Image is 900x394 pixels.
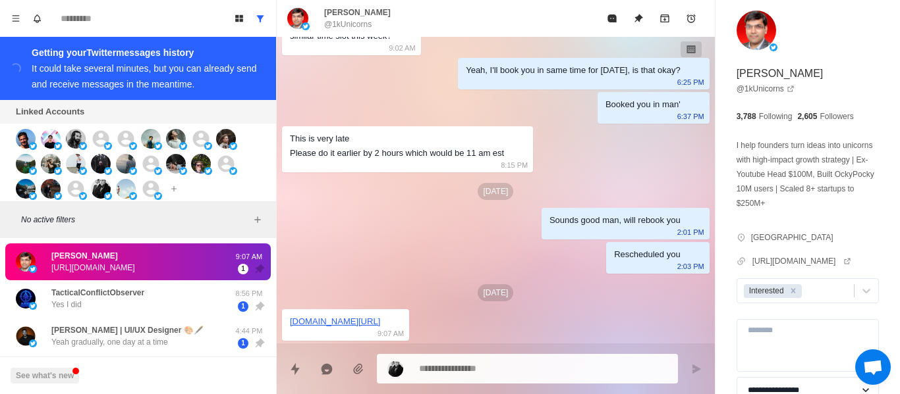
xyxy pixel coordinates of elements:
img: picture [129,192,137,200]
img: picture [54,192,62,200]
p: Linked Accounts [16,105,84,118]
img: picture [16,129,36,149]
button: Add reminder [678,5,704,32]
div: Open chat [855,349,891,385]
img: picture [29,265,37,273]
img: picture [179,167,187,175]
img: picture [29,302,37,310]
p: 2:03 PM [677,259,704,274]
p: 9:07 AM [378,326,404,341]
img: picture [204,142,212,150]
p: Yeah gradually, one day at a time [51,336,168,348]
img: picture [229,167,237,175]
p: 8:56 PM [233,288,266,299]
img: picture [129,142,137,150]
img: picture [54,167,62,175]
img: picture [29,142,37,150]
img: picture [191,154,211,174]
img: picture [229,142,237,150]
button: See what's new [11,368,79,383]
button: Mark as read [599,5,625,32]
img: picture [16,252,36,272]
p: I help founders turn ideas into unicorns with high-impact growth strategy | Ex-Youtube Head $100M... [737,138,879,210]
img: picture [79,167,87,175]
img: picture [41,154,61,174]
button: Send message [683,356,710,382]
button: Archive [652,5,678,32]
button: Show all conversations [250,8,271,29]
a: [DOMAIN_NAME][URL] [290,316,380,326]
p: No active filters [21,214,250,226]
img: picture [141,129,161,149]
button: Add filters [250,212,266,228]
p: 9:07 AM [233,251,266,262]
p: 4:44 PM [233,326,266,337]
button: Unpin [625,5,652,32]
span: 1 [238,301,248,312]
img: picture [66,154,86,174]
img: picture [737,11,776,50]
img: picture [154,192,162,200]
img: picture [16,289,36,308]
button: Menu [5,8,26,29]
img: picture [79,192,87,200]
img: picture [154,142,162,150]
img: picture [129,167,137,175]
p: [PERSON_NAME] [51,250,118,262]
div: This is very late Please do it earlier by 2 hours which would be 11 am est [290,132,504,160]
p: [PERSON_NAME] [737,66,824,82]
img: picture [116,179,136,199]
button: Add media [345,356,372,382]
p: 6:37 PM [677,109,704,124]
p: 2,605 [797,111,817,122]
div: Remove Interested [786,284,801,298]
img: picture [66,129,86,149]
p: Followers [820,111,853,122]
p: [DATE] [478,284,513,301]
img: picture [166,129,186,149]
div: Getting your Twitter messages history [32,45,260,61]
img: picture [41,179,61,199]
img: picture [116,154,136,174]
img: picture [91,179,111,199]
div: It could take several minutes, but you can already send and receive messages in the meantime. [32,63,257,89]
img: picture [166,154,186,174]
p: 8:15 PM [501,158,528,172]
button: Quick replies [282,356,308,382]
p: 9:02 AM [389,41,415,55]
img: picture [91,154,111,174]
button: Reply with AI [314,356,340,382]
p: [DATE] [478,183,513,200]
img: picture [104,167,112,175]
img: picture [16,326,36,346]
span: 1 [238,338,248,349]
button: Notifications [26,8,47,29]
div: Rescheduled you [614,247,680,262]
img: picture [29,339,37,347]
p: 6:25 PM [677,75,704,89]
img: picture [179,142,187,150]
button: Board View [229,8,250,29]
p: [URL][DOMAIN_NAME] [51,262,135,274]
img: picture [387,361,403,377]
p: 2:01 PM [677,225,704,239]
p: [PERSON_NAME] [324,7,391,18]
p: Yes I did [51,299,82,310]
img: picture [16,154,36,174]
p: Following [759,111,793,122]
button: Add account [166,181,182,197]
p: @1kUnicorns [324,18,372,30]
div: Yeah, I'll book you in same time for [DATE], is that okay? [466,63,680,78]
img: picture [29,192,37,200]
a: [URL][DOMAIN_NAME] [752,255,852,267]
a: @1kUnicorns [737,83,795,95]
img: picture [216,129,236,149]
img: picture [104,192,112,200]
p: [PERSON_NAME] | UI/UX Designer 🎨🖋️ [51,324,204,336]
img: picture [154,167,162,175]
img: picture [41,129,61,149]
img: picture [16,179,36,199]
img: picture [54,142,62,150]
img: picture [770,43,777,51]
img: picture [29,167,37,175]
